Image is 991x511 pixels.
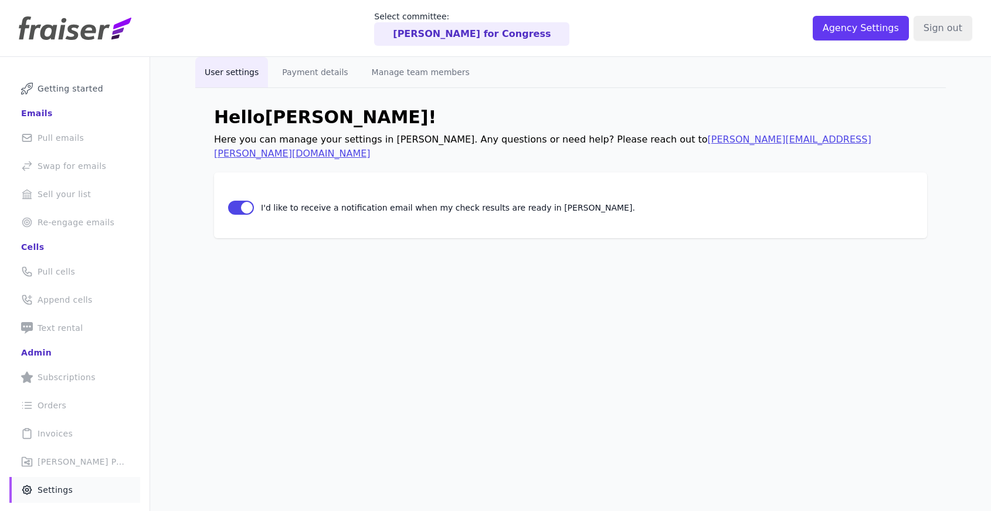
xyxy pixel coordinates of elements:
[214,107,927,128] h1: Hello [PERSON_NAME] !
[38,484,73,496] span: Settings
[914,16,972,40] input: Sign out
[362,57,479,87] button: Manage team members
[261,202,889,214] span: I'd like to receive a notification email when my check results are ready in [PERSON_NAME].
[813,16,909,40] input: Agency Settings
[9,76,140,101] a: Getting started
[21,347,52,358] div: Admin
[195,57,268,87] button: User settings
[273,57,357,87] button: Payment details
[38,83,103,94] span: Getting started
[19,16,131,40] img: Fraiser Logo
[21,107,53,119] div: Emails
[374,11,569,22] p: Select committee:
[393,27,551,41] p: [PERSON_NAME] for Congress
[214,133,927,161] p: Here you can manage your settings in [PERSON_NAME]. Any questions or need help? Please reach out to
[21,241,44,253] div: Cells
[374,11,569,46] a: Select committee: [PERSON_NAME] for Congress
[214,134,871,159] a: [PERSON_NAME][EMAIL_ADDRESS][PERSON_NAME][DOMAIN_NAME]
[9,477,140,503] a: Settings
